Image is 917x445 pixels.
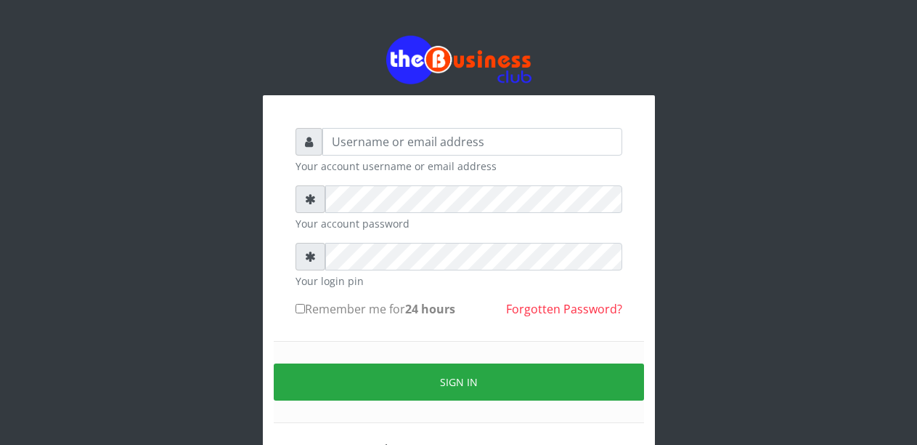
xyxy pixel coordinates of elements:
[296,159,622,174] small: Your account username or email address
[506,301,622,317] a: Forgotten Password?
[296,304,305,313] input: Remember me for24 hours
[296,273,622,289] small: Your login pin
[322,128,622,156] input: Username or email address
[296,216,622,231] small: Your account password
[296,300,455,318] label: Remember me for
[274,364,644,401] button: Sign in
[405,301,455,317] b: 24 hours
